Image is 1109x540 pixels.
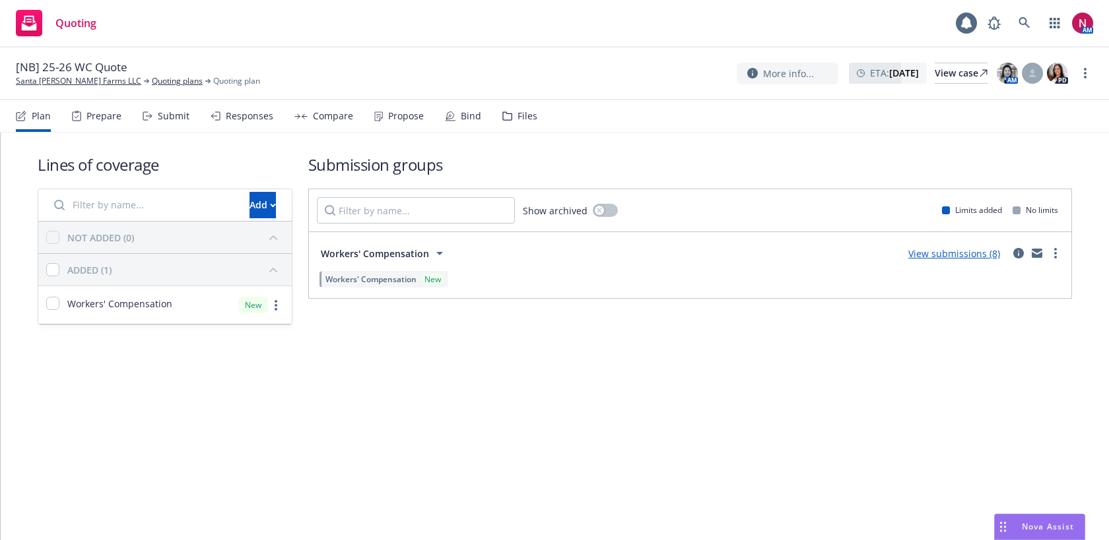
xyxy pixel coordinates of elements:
[67,227,284,248] button: NOT ADDED (0)
[1042,10,1068,36] a: Switch app
[1011,245,1026,261] a: circleInformation
[67,231,134,245] div: NOT ADDED (0)
[317,240,452,266] button: Workers' Compensation
[226,111,273,121] div: Responses
[16,75,141,87] a: Santa [PERSON_NAME] Farms LLC
[995,514,1011,539] div: Drag to move
[32,111,51,121] div: Plan
[67,263,112,277] div: ADDED (1)
[388,111,424,121] div: Propose
[461,111,481,121] div: Bind
[16,59,127,75] span: [NB] 25-26 WC Quote
[518,111,537,121] div: Files
[325,274,417,285] span: Workers' Compensation
[250,192,276,218] button: Add
[942,204,1002,216] div: Limits added
[67,297,172,311] span: Workers' Compensation
[422,274,444,285] div: New
[1013,204,1058,216] div: No limits
[997,63,1018,84] img: photo
[213,75,260,87] span: Quoting plan
[55,18,96,28] span: Quoting
[67,259,284,280] button: ADDED (1)
[1022,521,1074,532] span: Nova Assist
[308,154,1072,175] h1: Submission groups
[1077,65,1093,81] a: more
[250,193,276,218] div: Add
[889,67,919,79] strong: [DATE]
[11,5,102,42] a: Quoting
[870,66,919,80] span: ETA :
[994,514,1085,540] button: Nova Assist
[523,204,588,218] span: Show archived
[1048,245,1063,261] a: more
[46,192,242,218] input: Filter by name...
[317,197,515,224] input: Filter by name...
[1011,10,1038,36] a: Search
[981,10,1007,36] a: Report a Bug
[908,247,1000,260] a: View submissions (8)
[737,63,838,84] button: More info...
[1072,13,1093,34] img: photo
[152,75,203,87] a: Quoting plans
[86,111,121,121] div: Prepare
[321,247,429,260] span: Workers' Compensation
[38,154,292,175] h1: Lines of coverage
[1029,245,1045,261] a: mail
[313,111,353,121] div: Compare
[238,297,268,313] div: New
[935,63,988,84] a: View case
[935,63,988,83] div: View case
[1047,63,1068,84] img: photo
[763,67,814,80] span: More info...
[158,111,189,121] div: Submit
[268,297,284,313] a: more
